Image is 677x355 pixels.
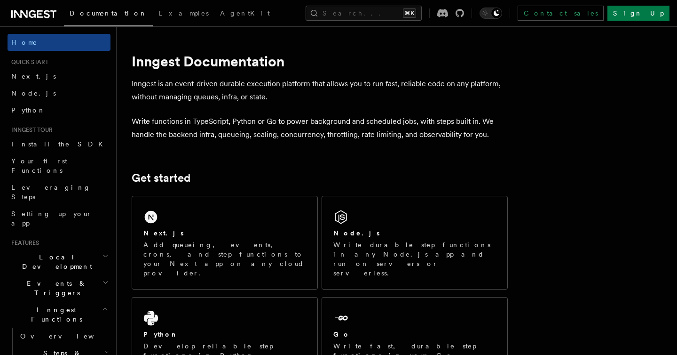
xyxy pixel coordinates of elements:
[8,85,110,102] a: Node.js
[607,6,669,21] a: Sign Up
[132,115,508,141] p: Write functions in TypeScript, Python or Go to power background and scheduled jobs, with steps bu...
[132,53,508,70] h1: Inngest Documentation
[153,3,214,25] a: Examples
[8,153,110,179] a: Your first Functions
[11,38,38,47] span: Home
[8,179,110,205] a: Leveraging Steps
[64,3,153,26] a: Documentation
[8,102,110,119] a: Python
[8,252,102,271] span: Local Development
[11,140,109,148] span: Install the SDK
[11,157,67,174] span: Your first Functions
[11,89,56,97] span: Node.js
[214,3,276,25] a: AgentKit
[8,34,110,51] a: Home
[8,68,110,85] a: Next.js
[8,249,110,275] button: Local Development
[8,239,39,247] span: Features
[333,228,380,238] h2: Node.js
[143,330,178,339] h2: Python
[322,196,508,290] a: Node.jsWrite durable step functions in any Node.js app and run on servers or serverless.
[11,73,56,80] span: Next.js
[132,171,190,185] a: Get started
[518,6,604,21] a: Contact sales
[8,305,102,324] span: Inngest Functions
[132,77,508,104] p: Inngest is an event-driven durable execution platform that allows you to run fast, reliable code ...
[333,240,496,278] p: Write durable step functions in any Node.js app and run on servers or serverless.
[8,136,110,153] a: Install the SDK
[11,210,92,227] span: Setting up your app
[480,8,502,19] button: Toggle dark mode
[16,328,110,345] a: Overview
[8,275,110,301] button: Events & Triggers
[306,6,422,21] button: Search...⌘K
[20,332,117,340] span: Overview
[70,9,147,17] span: Documentation
[143,228,184,238] h2: Next.js
[158,9,209,17] span: Examples
[8,279,102,298] span: Events & Triggers
[8,126,53,134] span: Inngest tour
[333,330,350,339] h2: Go
[8,205,110,232] a: Setting up your app
[8,301,110,328] button: Inngest Functions
[11,184,91,201] span: Leveraging Steps
[8,58,48,66] span: Quick start
[132,196,318,290] a: Next.jsAdd queueing, events, crons, and step functions to your Next app on any cloud provider.
[143,240,306,278] p: Add queueing, events, crons, and step functions to your Next app on any cloud provider.
[403,8,416,18] kbd: ⌘K
[11,106,46,114] span: Python
[220,9,270,17] span: AgentKit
